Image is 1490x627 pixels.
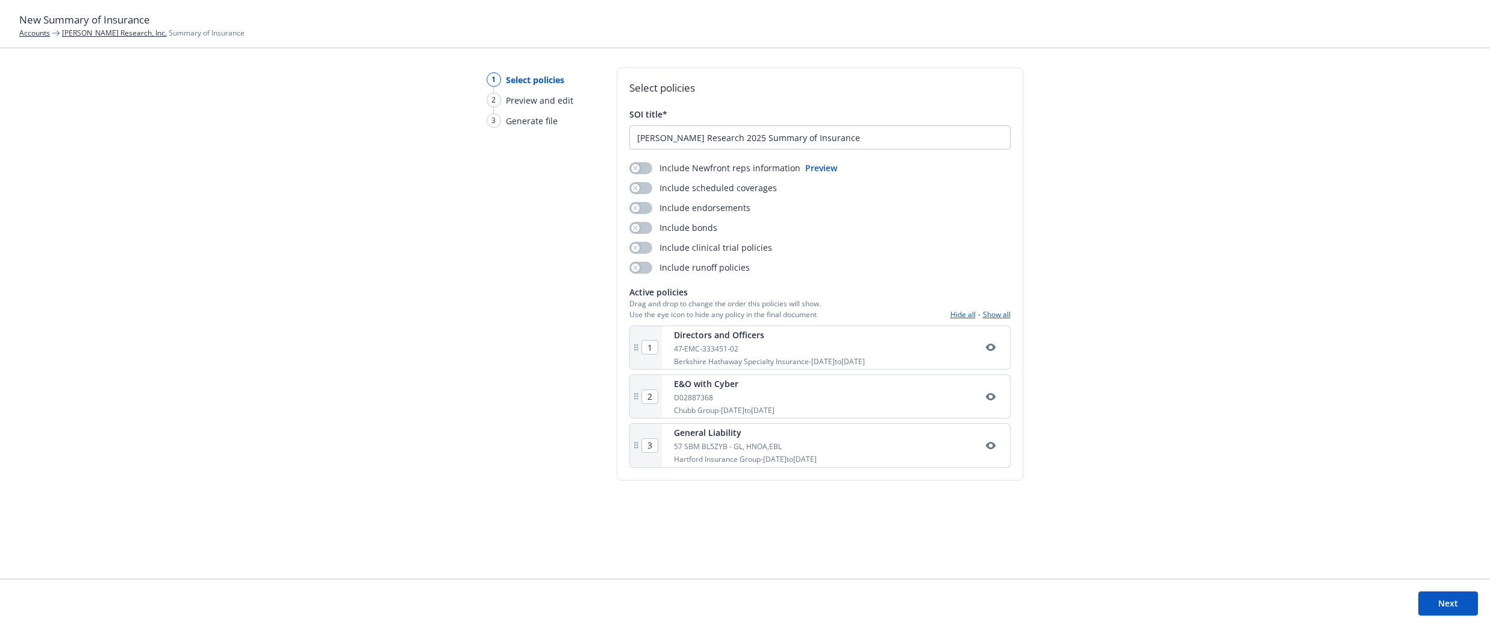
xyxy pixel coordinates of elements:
[1418,591,1478,616] button: Next
[487,72,501,87] div: 1
[629,261,750,274] div: Include runoff policies
[629,374,1011,418] div: E&O with CyberD02887368Chubb Group-[DATE]to[DATE]
[674,426,817,439] div: General Liability
[629,109,667,120] span: SOI title*
[674,344,865,354] div: 47‐EMC‐333451‐02
[62,28,167,38] a: [PERSON_NAME] Research, Inc.
[506,115,558,127] span: Generate file
[506,74,564,86] span: Select policies
[674,454,817,464] div: Hartford Insurance Group - [DATE] to [DATE]
[629,286,821,298] span: Active policies
[629,221,717,234] div: Include bonds
[805,162,837,174] button: Preview
[19,28,50,38] a: Accounts
[674,392,775,403] div: D02887368
[629,241,772,254] div: Include clinical trial policies
[674,377,775,390] div: E&O with Cyber
[674,329,865,341] div: Directors and Officers
[950,309,1011,320] div: -
[630,126,1010,149] input: Enter a title
[629,80,1011,96] h2: Select policies
[487,113,501,128] div: 3
[674,441,817,452] div: 57 SBM BL5ZYB - GL, HNOA,EBL
[983,309,1011,320] button: Show all
[629,298,821,319] span: Drag and drop to change the order this policies will show. Use the eye icon to hide any policy in...
[19,12,1471,28] h1: New Summary of Insurance
[506,94,573,107] span: Preview and edit
[950,309,976,320] button: Hide all
[674,356,865,367] div: Berkshire Hathaway Specialty Insurance - [DATE] to [DATE]
[629,423,1011,467] div: General Liability57 SBM BL5ZYB - GL, HNOA,EBLHartford Insurance Group-[DATE]to[DATE]
[629,326,1011,370] div: Directors and Officers47‐EMC‐333451‐02Berkshire Hathaway Specialty Insurance-[DATE]to[DATE]
[62,28,245,38] span: Summary of Insurance
[629,181,777,194] div: Include scheduled coverages
[487,93,501,107] div: 2
[629,162,800,174] div: Include Newfront reps information
[629,201,750,214] div: Include endorsements
[674,405,775,415] div: Chubb Group - [DATE] to [DATE]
